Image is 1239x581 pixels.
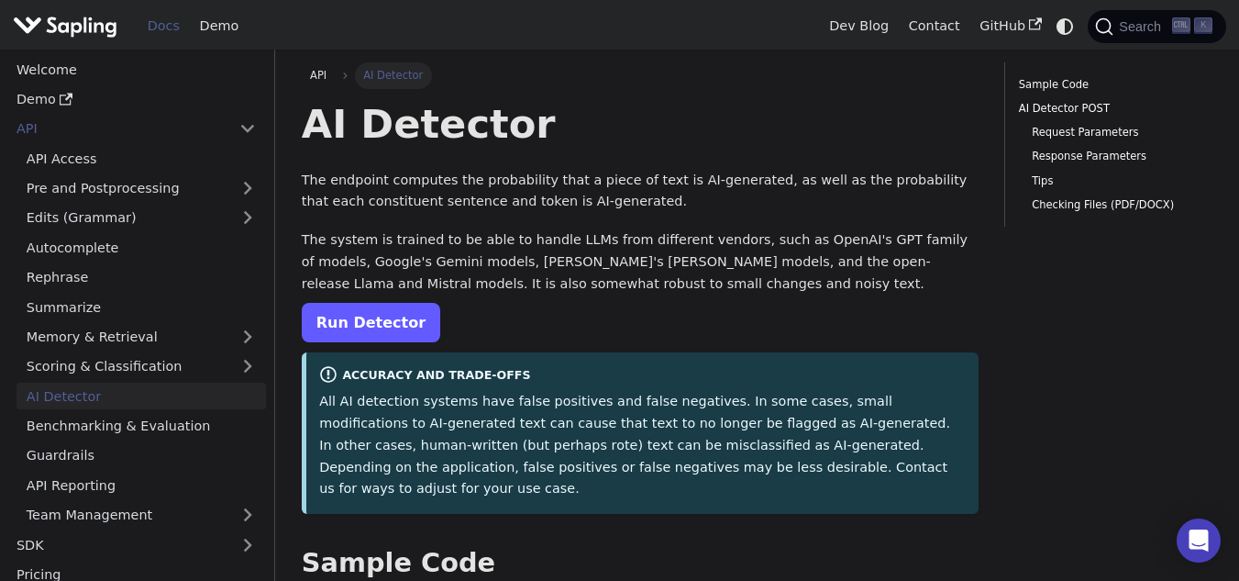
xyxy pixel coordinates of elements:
a: Contact [899,12,970,40]
a: Scoring & Classification [17,353,266,380]
a: Tips [1032,173,1200,190]
a: Sapling.ai [13,13,124,39]
a: Response Parameters [1032,148,1200,165]
span: API [310,69,326,82]
a: Edits (Grammar) [17,205,266,231]
h2: Sample Code [302,547,979,580]
a: API [302,62,336,88]
a: Demo [6,86,266,113]
a: Memory & Retrieval [17,324,266,351]
h1: AI Detector [302,99,979,149]
div: Open Intercom Messenger [1177,519,1221,563]
p: The system is trained to be able to handle LLMs from different vendors, such as OpenAI's GPT fami... [302,229,979,295]
a: Pre and Postprocessing [17,175,266,202]
p: All AI detection systems have false positives and false negatives. In some cases, small modificat... [319,391,965,500]
kbd: K [1194,17,1212,34]
span: AI Detector [355,62,432,88]
a: Guardrails [17,442,266,469]
a: Rephrase [17,264,266,291]
button: Switch between dark and light mode (currently system mode) [1052,13,1079,39]
a: Sample Code [1019,76,1206,94]
p: The endpoint computes the probability that a piece of text is AI-generated, as well as the probab... [302,170,979,214]
a: SDK [6,531,229,558]
button: Collapse sidebar category 'API' [229,116,266,142]
a: Request Parameters [1032,124,1200,141]
a: AI Detector [17,383,266,409]
span: Search [1113,19,1172,34]
a: GitHub [969,12,1051,40]
a: Benchmarking & Evaluation [17,413,266,440]
a: Team Management [17,502,266,529]
img: Sapling.ai [13,13,117,39]
a: Docs [138,12,190,40]
a: Welcome [6,56,266,83]
a: API Access [17,145,266,172]
a: Dev Blog [819,12,898,40]
a: Run Detector [302,303,440,342]
a: AI Detector POST [1019,100,1206,117]
button: Expand sidebar category 'SDK' [229,531,266,558]
a: Summarize [17,294,266,320]
div: Accuracy and Trade-offs [319,365,965,387]
nav: Breadcrumbs [302,62,979,88]
a: Autocomplete [17,234,266,261]
a: API Reporting [17,472,266,498]
button: Search (Ctrl+K) [1088,10,1225,43]
a: API [6,116,229,142]
a: Demo [190,12,249,40]
a: Checking Files (PDF/DOCX) [1032,196,1200,214]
